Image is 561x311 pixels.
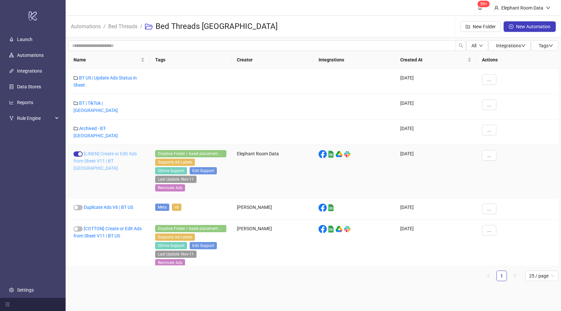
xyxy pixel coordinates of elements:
[155,176,197,183] span: Last Update: Nov-11
[395,120,477,145] div: [DATE]
[150,51,232,69] th: Tags
[68,51,150,69] th: Name
[487,77,491,82] span: ...
[496,43,526,48] span: Integrations
[155,242,187,249] span: GDrive Support
[155,259,185,266] span: Reminder Ads
[482,74,496,85] button: ...
[459,43,463,48] span: search
[516,24,551,29] span: New Automation
[395,94,477,120] div: [DATE]
[395,51,477,69] th: Created At
[17,287,34,293] a: Settings
[539,43,553,48] span: Tags
[509,271,520,281] button: right
[17,112,53,125] span: Rule Engine
[70,22,102,30] a: Automations
[531,40,558,51] button: Tagsdown
[525,271,558,281] div: Page Size
[483,271,494,281] button: left
[145,23,153,31] span: folder-open
[73,76,78,80] span: folder
[155,251,197,258] span: Last Update: Nov-11
[513,274,517,278] span: right
[487,274,490,278] span: left
[313,51,395,69] th: Integrations
[487,206,491,211] span: ...
[107,22,139,30] a: Bed Threads
[494,6,499,10] span: user
[477,51,558,69] th: Actions
[529,271,554,281] span: 25 / page
[17,100,33,105] a: Reports
[482,100,496,110] button: ...
[497,271,507,281] a: 1
[487,127,491,133] span: ...
[478,1,490,7] sup: 1762
[232,51,313,69] th: Creator
[482,150,496,161] button: ...
[17,84,41,89] a: Data Stores
[155,233,195,241] span: Supports Ad Labels
[483,271,494,281] li: Previous Page
[232,198,313,220] div: [PERSON_NAME]
[190,242,217,249] span: Edit Support
[9,116,14,121] span: fork
[73,226,142,238] a: [COTTON] Create or Edit Ads from Sheet V11 | BT US
[487,102,491,107] span: ...
[478,5,482,10] span: bell
[73,100,118,113] a: BT | TikTok | [GEOGRAPHIC_DATA]
[488,40,531,51] button: Integrationsdown
[155,167,187,174] span: GDrive Support
[232,145,313,198] div: Elephant Room Data
[190,167,217,174] span: Edit Support
[499,4,546,11] div: Elephant Room Data
[400,56,466,63] span: Created At
[73,56,139,63] span: Name
[395,220,477,273] div: [DATE]
[395,69,477,94] div: [DATE]
[487,153,491,158] span: ...
[155,159,195,166] span: Supports Ad Labels
[395,145,477,198] div: [DATE]
[17,68,42,74] a: Integrations
[521,43,526,48] span: down
[73,126,118,138] a: Archived - BT-[GEOGRAPHIC_DATA]
[549,43,553,48] span: down
[487,228,491,233] span: ...
[73,126,78,131] span: folder
[73,151,137,171] a: [LINEN] Create or Edit Ads from Sheet V11 | BT [GEOGRAPHIC_DATA]
[155,225,226,232] span: Dropbox Folder / Asset placement detection
[473,24,496,29] span: New Folder
[172,204,181,211] span: v6
[466,24,470,29] span: folder-add
[471,43,476,48] span: All
[155,150,226,157] span: Dropbox Folder / Asset placement detection
[155,204,169,211] span: Meta
[546,6,551,10] span: down
[482,125,496,135] button: ...
[482,225,496,235] button: ...
[103,16,106,37] li: /
[504,21,556,32] button: New Automation
[479,44,483,48] span: down
[140,16,142,37] li: /
[73,75,137,88] a: BT US | Update Ads Status in Sheet
[5,302,10,307] span: menu-fold
[155,184,185,191] span: Reminder Ads
[17,37,32,42] a: Launch
[232,220,313,273] div: [PERSON_NAME]
[482,204,496,214] button: ...
[466,40,488,51] button: Alldown
[509,24,513,29] span: plus-circle
[84,205,133,210] a: Duplicate Ads V6 | BT US
[73,101,78,105] span: folder
[460,21,501,32] button: New Folder
[156,21,278,32] h3: Bed Threads [GEOGRAPHIC_DATA]
[17,53,44,58] a: Automations
[509,271,520,281] li: Next Page
[395,198,477,220] div: [DATE]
